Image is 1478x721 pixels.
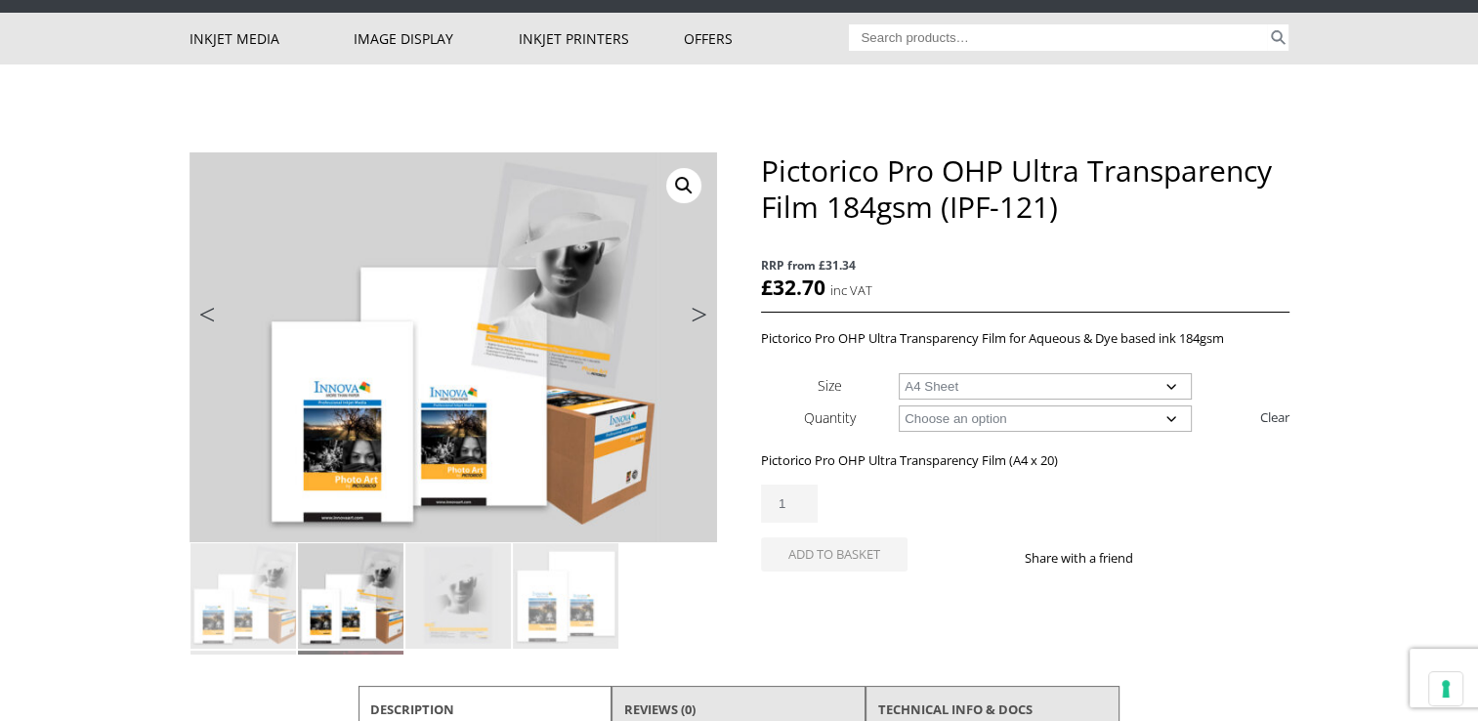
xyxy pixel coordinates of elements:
a: Clear options [1260,402,1289,433]
p: Share with a friend [1025,547,1157,570]
p: Pictorico Pro OHP Ultra Transparency Film for Aqueous & Dye based ink 184gsm [761,327,1288,350]
label: Quantity [804,408,856,427]
bdi: 32.70 [761,274,825,301]
img: email sharing button [1204,550,1219,566]
input: Search products… [849,24,1267,51]
p: Pictorico Pro OHP Ultra Transparency Film (A4 x 20) [761,449,1288,472]
input: Product quantity [761,485,818,523]
img: Pictorico Pro OHP Ultra Transparency Film 184gsm (IPF-121) - Image 2 [298,543,403,649]
label: Size [818,376,842,395]
h1: Pictorico Pro OHP Ultra Transparency Film 184gsm (IPF-121) [761,152,1288,225]
button: Search [1267,24,1289,51]
button: Add to basket [761,537,908,572]
img: Pictorico Pro OHP Ultra Transparency Film 184gsm (IPF-121) - Image 3 [405,543,511,649]
span: RRP from £31.34 [761,254,1288,276]
a: Image Display [354,13,519,64]
a: Inkjet Media [190,13,355,64]
img: Pictorico Pro OHP Ultra Transparency Film 184gsm (IPF-121) [190,543,296,649]
button: Your consent preferences for tracking technologies [1429,672,1462,705]
a: View full-screen image gallery [666,168,701,203]
a: Offers [684,13,849,64]
img: Pictorico Pro OHP Ultra Transparency Film 184gsm (IPF-121) - Image 4 [513,543,618,649]
img: twitter sharing button [1180,550,1196,566]
img: facebook sharing button [1157,550,1172,566]
span: £ [761,274,773,301]
a: Inkjet Printers [519,13,684,64]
